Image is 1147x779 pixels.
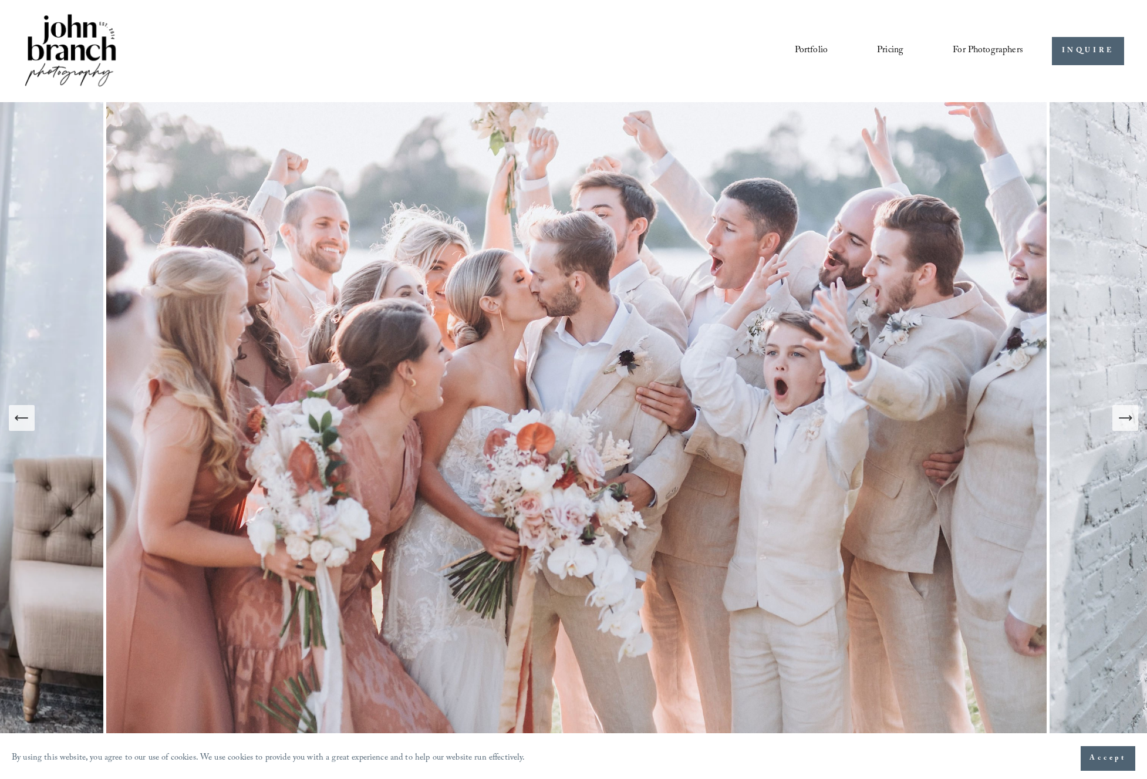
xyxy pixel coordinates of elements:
[1112,405,1138,431] button: Next Slide
[1052,37,1124,66] a: INQUIRE
[953,42,1023,60] span: For Photographers
[103,102,1050,733] img: A wedding party celebrating outdoors, featuring a bride and groom kissing amidst cheering bridesm...
[877,41,903,61] a: Pricing
[12,750,525,767] p: By using this website, you agree to our use of cookies. We use cookies to provide you with a grea...
[1089,753,1126,764] span: Accept
[795,41,828,61] a: Portfolio
[1081,746,1135,771] button: Accept
[9,405,35,431] button: Previous Slide
[23,12,118,91] img: John Branch IV Photography
[953,41,1023,61] a: folder dropdown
